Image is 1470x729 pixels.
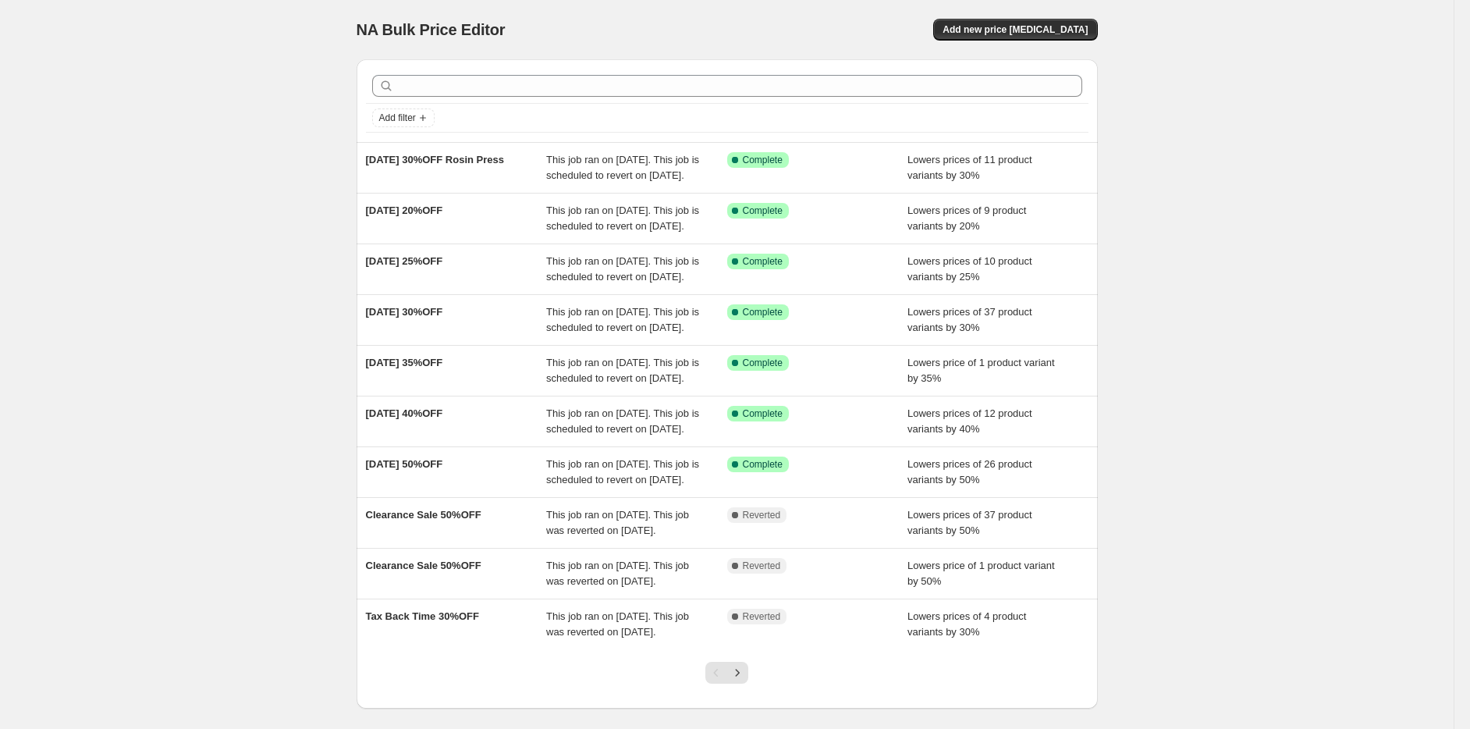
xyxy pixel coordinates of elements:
[743,255,783,268] span: Complete
[743,204,783,217] span: Complete
[366,204,443,216] span: [DATE] 20%OFF
[546,255,699,283] span: This job ran on [DATE]. This job is scheduled to revert on [DATE].
[743,509,781,521] span: Reverted
[743,306,783,318] span: Complete
[907,154,1032,181] span: Lowers prices of 11 product variants by 30%
[546,560,689,587] span: This job ran on [DATE]. This job was reverted on [DATE].
[743,610,781,623] span: Reverted
[357,21,506,38] span: NA Bulk Price Editor
[743,154,783,166] span: Complete
[546,610,689,638] span: This job ran on [DATE]. This job was reverted on [DATE].
[366,560,481,571] span: Clearance Sale 50%OFF
[366,357,443,368] span: [DATE] 35%OFF
[546,407,699,435] span: This job ran on [DATE]. This job is scheduled to revert on [DATE].
[907,204,1026,232] span: Lowers prices of 9 product variants by 20%
[907,407,1032,435] span: Lowers prices of 12 product variants by 40%
[379,112,416,124] span: Add filter
[546,357,699,384] span: This job ran on [DATE]. This job is scheduled to revert on [DATE].
[546,509,689,536] span: This job ran on [DATE]. This job was reverted on [DATE].
[546,306,699,333] span: This job ran on [DATE]. This job is scheduled to revert on [DATE].
[907,458,1032,485] span: Lowers prices of 26 product variants by 50%
[907,610,1026,638] span: Lowers prices of 4 product variants by 30%
[546,204,699,232] span: This job ran on [DATE]. This job is scheduled to revert on [DATE].
[907,509,1032,536] span: Lowers prices of 37 product variants by 50%
[366,610,479,622] span: Tax Back Time 30%OFF
[372,108,435,127] button: Add filter
[705,662,748,684] nav: Pagination
[726,662,748,684] button: Next
[933,19,1097,41] button: Add new price [MEDICAL_DATA]
[366,154,504,165] span: [DATE] 30%OFF Rosin Press
[366,306,443,318] span: [DATE] 30%OFF
[366,407,443,419] span: [DATE] 40%OFF
[743,560,781,572] span: Reverted
[546,154,699,181] span: This job ran on [DATE]. This job is scheduled to revert on [DATE].
[907,357,1055,384] span: Lowers price of 1 product variant by 35%
[743,357,783,369] span: Complete
[743,458,783,471] span: Complete
[366,255,443,267] span: [DATE] 25%OFF
[546,458,699,485] span: This job ran on [DATE]. This job is scheduled to revert on [DATE].
[907,560,1055,587] span: Lowers price of 1 product variant by 50%
[366,458,443,470] span: [DATE] 50%OFF
[366,509,481,521] span: Clearance Sale 50%OFF
[907,255,1032,283] span: Lowers prices of 10 product variants by 25%
[907,306,1032,333] span: Lowers prices of 37 product variants by 30%
[743,407,783,420] span: Complete
[943,23,1088,36] span: Add new price [MEDICAL_DATA]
